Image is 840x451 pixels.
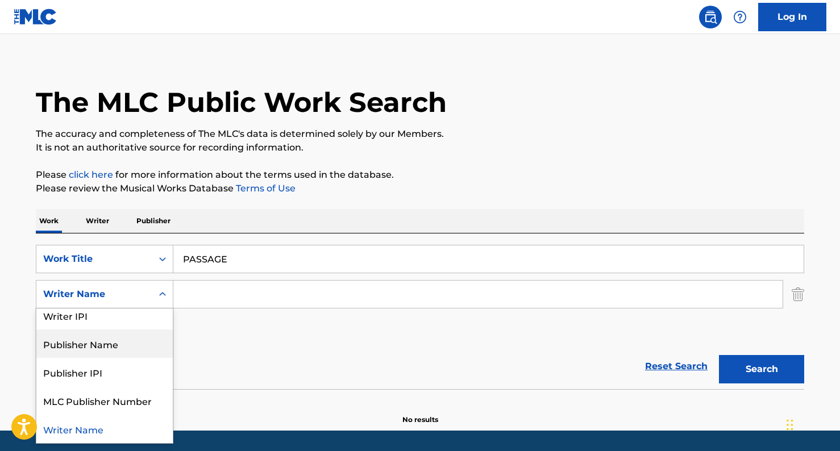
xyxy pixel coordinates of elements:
[36,329,173,358] div: Publisher Name
[36,182,804,195] p: Please review the Musical Works Database
[69,169,113,180] a: click here
[787,408,793,442] div: 드래그
[36,386,173,415] div: MLC Publisher Number
[699,6,722,28] a: Public Search
[14,9,57,25] img: MLC Logo
[133,209,174,233] p: Publisher
[82,209,113,233] p: Writer
[36,245,804,389] form: Search Form
[639,354,713,379] a: Reset Search
[36,209,62,233] p: Work
[43,252,145,266] div: Work Title
[234,183,296,194] a: Terms of Use
[36,301,173,329] div: Writer IPI
[36,415,173,443] div: Writer Name
[36,358,173,386] div: Publisher IPI
[43,287,145,301] div: Writer Name
[783,396,840,451] iframe: Chat Widget
[36,168,804,182] p: Please for more information about the terms used in the database.
[36,127,804,141] p: The accuracy and completeness of The MLC's data is determined solely by our Members.
[36,141,804,154] p: It is not an authoritative source for recording information.
[402,401,438,425] p: No results
[758,3,826,31] a: Log In
[719,355,804,383] button: Search
[733,10,747,24] img: help
[783,396,840,451] div: 채팅 위젯
[704,10,717,24] img: search
[792,280,804,308] img: Delete Criterion
[36,85,447,119] h1: The MLC Public Work Search
[729,6,751,28] div: Help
